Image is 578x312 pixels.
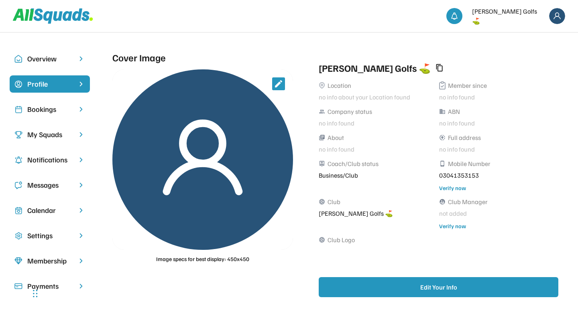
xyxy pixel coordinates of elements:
img: chevron-right.svg [77,55,85,63]
img: Vector%2013.svg [439,81,446,89]
img: Icon%20copy%203.svg [14,131,22,139]
font: no info found [439,119,475,127]
button: people [319,108,325,115]
img: chevron-right.svg [77,282,85,290]
img: yH5BAEAAAAALAAAAAABAAEAAAIBRAA7 [325,247,349,271]
div: My Squads [27,129,72,140]
img: chevron-right.svg [77,207,85,214]
img: Icon%20copy%2015.svg [14,80,22,88]
font: no info found [319,119,354,127]
img: Icon%20copy%207.svg [14,207,22,215]
font: not added [439,209,467,217]
div: Mobile Number [448,159,490,168]
div: [PERSON_NAME] Golfs ⛳️ [472,6,544,26]
div: Bookings [27,104,72,115]
img: Icon%20copy%205.svg [14,181,22,189]
img: bell-03%20%281%29.svg [450,12,458,20]
button: person_pin [319,160,325,167]
div: Business/Club [319,170,434,180]
font: no info found [439,93,475,101]
img: chevron-right.svg [77,257,85,265]
div: Payments [27,281,72,292]
button: sports_volleyball [319,237,325,243]
div: Club [328,197,340,207]
div: Verify now [439,222,466,230]
div: Location [328,81,351,90]
div: [PERSON_NAME] Golfs ⛳️ [319,61,431,75]
img: chevron-right.svg [77,232,85,239]
div: Member since [448,81,487,90]
img: chevron-right%20copy%203.svg [77,80,85,88]
div: Coach/Club status [328,159,379,168]
div: Messages [27,180,72,190]
div: Club Logo [328,235,355,245]
div: Cover Image [112,50,166,65]
div: Image specs for best display: 450x450 [156,255,249,263]
img: Vector%2011.svg [319,82,325,89]
font: no info found [439,145,475,153]
div: Notifications [27,154,72,165]
img: chevron-right.svg [77,156,85,164]
button: phone_android [439,160,446,167]
button: share_location [439,134,446,141]
div: Settings [27,230,72,241]
img: chevron-right.svg [77,131,85,138]
img: Frame%2018.svg [549,8,565,24]
button: business [439,108,446,115]
button: sports_volleyball [319,199,325,205]
font: no info found [319,145,354,153]
img: chevron-right.svg [77,105,85,113]
button: supervised_user_circle [439,199,446,205]
button: Edit Your Info [319,277,558,297]
img: chevron-right.svg [77,181,85,189]
font: no info about your Location found [319,93,410,101]
div: Calendar [27,205,72,216]
img: Icon%20copy%202.svg [14,105,22,113]
div: Club Manager [448,197,488,207]
div: 03041353153 [439,170,555,180]
div: Profile [27,79,72,89]
div: Company status [328,107,372,116]
button: library_books [319,134,325,141]
img: Icon%20copy%204.svg [14,156,22,164]
img: Icon%20copy%2016.svg [14,232,22,240]
div: Verify now [439,184,466,192]
img: Icon%20copy%208.svg [14,257,22,265]
div: [PERSON_NAME] Golfs ⛳️ [319,209,434,218]
img: Icon%20copy%2010.svg [14,55,22,63]
div: Full address [448,133,481,142]
div: About [328,133,344,142]
div: ABN [448,107,460,116]
div: Membership [27,255,72,266]
div: Overview [27,53,72,64]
